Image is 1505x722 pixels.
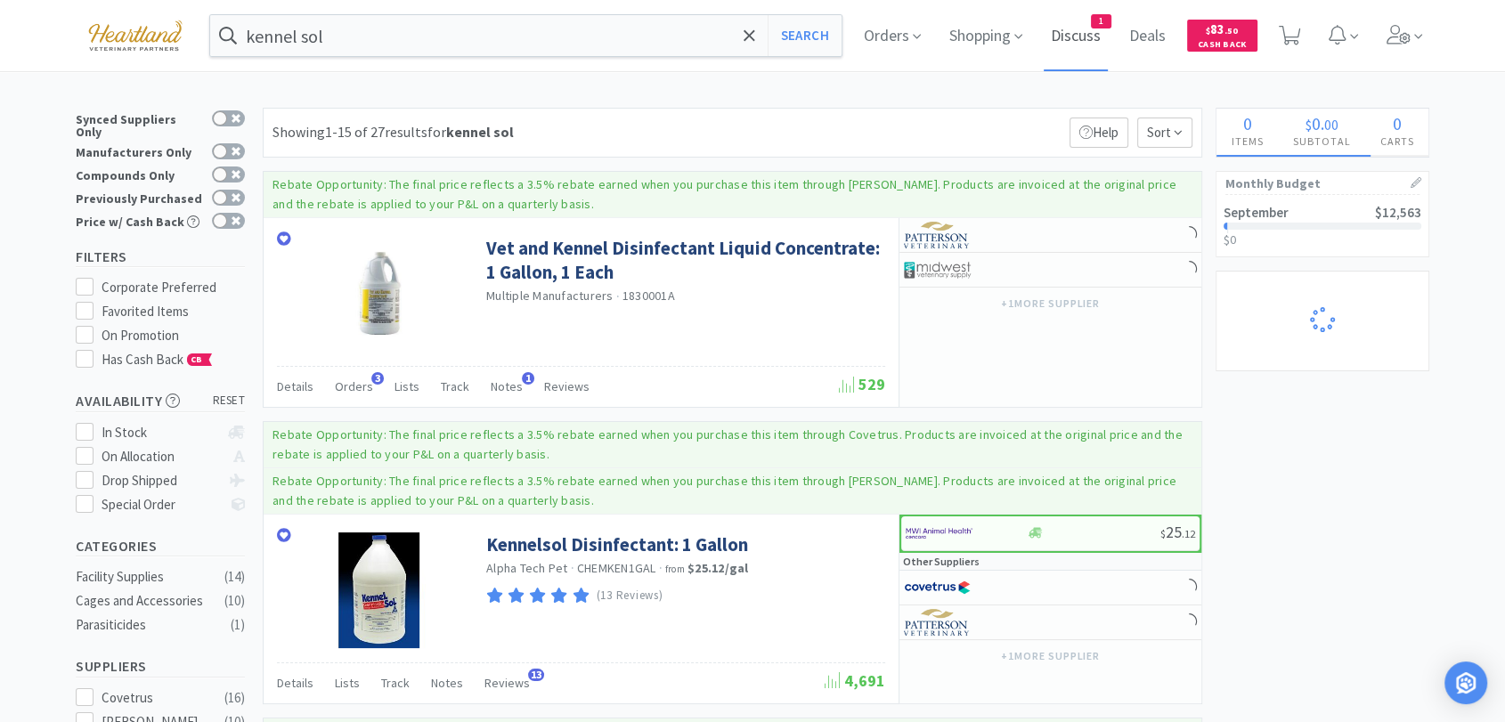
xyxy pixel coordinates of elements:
div: ( 14 ) [224,566,245,588]
span: 13 [528,669,544,681]
div: On Promotion [102,325,246,346]
img: f6b2451649754179b5b4e0c70c3f7cb0_2.png [906,520,972,547]
h5: Filters [76,247,245,267]
span: Sort [1137,118,1192,148]
img: cad7bdf275c640399d9c6e0c56f98fd2_10.png [76,11,195,60]
div: Synced Suppliers Only [76,110,203,138]
div: On Allocation [102,446,220,467]
div: Showing 1-15 of 27 results [273,121,514,144]
span: Cash Back [1198,40,1247,52]
div: Cages and Accessories [76,590,220,612]
div: ( 1 ) [231,614,245,636]
h5: Suppliers [76,656,245,677]
span: 1830001A [622,288,675,304]
span: $0 [1224,231,1236,247]
p: (13 Reviews) [597,587,663,605]
strong: kennel sol [446,123,514,141]
span: 83 [1206,20,1238,37]
span: · [571,560,574,576]
h2: September [1224,206,1289,219]
button: +1more supplier [992,291,1109,316]
span: $ [1306,116,1312,134]
span: 0 [1312,112,1321,134]
a: Deals [1122,28,1173,45]
img: 77fca1acd8b6420a9015268ca798ef17_1.png [904,574,971,601]
div: ( 10 ) [224,590,245,612]
span: Lists [395,378,419,394]
p: Help [1070,118,1128,148]
a: Vet and Kennel Disinfectant Liquid Concentrate: 1 Gallon, 1 Each [486,236,881,285]
span: Has Cash Back [102,351,213,368]
span: CB [188,354,206,365]
span: for [427,123,514,141]
input: Search by item, sku, manufacturer, ingredient, size... [210,15,842,56]
span: 529 [839,374,885,394]
span: Notes [431,675,463,691]
span: Notes [491,378,523,394]
a: Discuss1 [1044,28,1108,45]
a: $83.50Cash Back [1187,12,1257,60]
span: from [665,563,685,575]
span: . 50 [1224,25,1238,37]
span: 1 [1092,15,1110,28]
p: Rebate Opportunity: The final price reflects a 3.5% rebate earned when you purchase this item thr... [273,426,1183,462]
div: Favorited Items [102,301,246,322]
span: 25 [1160,522,1195,542]
div: Special Order [102,494,220,515]
span: 1 [522,372,534,385]
span: 00 [1324,116,1338,134]
span: $12,563 [1375,204,1421,221]
span: $ [1160,527,1166,540]
img: f5e969b455434c6296c6d81ef179fa71_3.png [904,609,971,636]
div: Covetrus [102,687,212,709]
span: · [616,288,620,304]
img: 4dd14cff54a648ac9e977f0c5da9bc2e_5.png [904,256,971,283]
h4: Carts [1365,133,1428,150]
span: Track [441,378,469,394]
div: . [1278,115,1365,133]
span: 4,691 [825,670,885,691]
img: c1c10b7af4f146d1a7c535f852815875_113921.jpeg [321,236,437,352]
a: Alpha Tech Pet [486,560,568,576]
div: Facility Supplies [76,566,220,588]
p: Rebate Opportunity: The final price reflects a 3.5% rebate earned when you purchase this item thr... [273,176,1176,212]
h5: Availability [76,391,245,411]
span: 0 [1393,112,1402,134]
p: Rebate Opportunity: The final price reflects a 3.5% rebate earned when you purchase this item thr... [273,473,1176,508]
div: Previously Purchased [76,190,203,205]
div: In Stock [102,422,220,443]
img: f5e969b455434c6296c6d81ef179fa71_3.png [904,222,971,248]
button: +1more supplier [992,644,1109,669]
span: Lists [335,675,360,691]
span: CHEMKEN1GAL [577,560,656,576]
h4: Subtotal [1278,133,1365,150]
span: . 12 [1182,527,1195,540]
div: Drop Shipped [102,470,220,491]
h4: Items [1216,133,1278,150]
div: Open Intercom Messenger [1444,661,1487,704]
span: · [659,560,663,576]
span: Details [277,675,313,691]
span: Track [381,675,410,691]
h5: Categories [76,536,245,556]
div: Manufacturers Only [76,143,203,158]
a: Multiple Manufacturers [486,288,614,304]
a: Kennelsol Disinfectant: 1 Gallon [486,532,748,556]
div: ( 16 ) [224,687,245,709]
span: Reviews [484,675,530,691]
span: 3 [371,372,384,385]
div: Corporate Preferred [102,277,246,298]
h1: Monthly Budget [1225,172,1420,195]
span: reset [213,392,246,410]
span: 0 [1243,112,1252,134]
button: Search [768,15,842,56]
strong: $25.12 / gal [687,560,749,576]
span: Orders [335,378,373,394]
span: Details [277,378,313,394]
div: Price w/ Cash Back [76,213,203,228]
img: 146358281985478d96eb14d3baf9f242_53786.jpeg [321,532,437,648]
span: Reviews [544,378,590,394]
a: September$12,563$0 [1216,195,1428,256]
p: Other Suppliers [903,553,980,570]
span: $ [1206,25,1210,37]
